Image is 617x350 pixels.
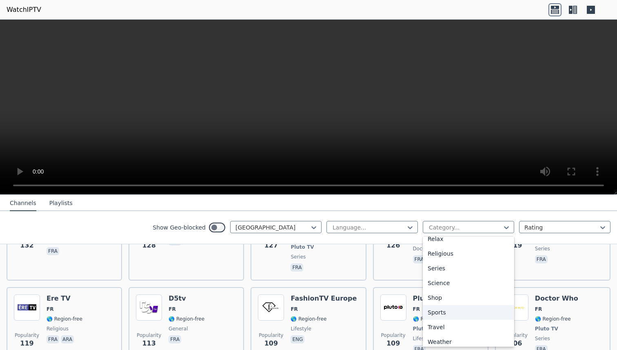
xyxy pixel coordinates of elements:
[20,339,33,348] span: 119
[291,316,326,322] span: 🌎 Region-free
[47,325,69,332] span: religious
[47,247,59,255] p: fra
[264,339,278,348] span: 109
[413,255,426,263] p: fra
[49,196,73,211] button: Playlists
[10,196,36,211] button: Channels
[423,320,514,334] div: Travel
[386,339,400,348] span: 109
[137,332,161,339] span: Popularity
[291,244,314,250] span: Pluto TV
[15,332,39,339] span: Popularity
[291,254,306,260] span: series
[291,306,297,312] span: FR
[423,232,514,246] div: Relax
[291,263,303,272] p: fra
[535,294,578,303] h6: Doctor Who
[169,316,204,322] span: 🌎 Region-free
[47,316,82,322] span: 🌎 Region-free
[413,335,433,342] span: lifestyle
[47,294,82,303] h6: Ere TV
[291,294,357,303] h6: FashionTV Europe
[264,241,278,250] span: 127
[291,335,304,343] p: eng
[136,294,162,321] img: D5tv
[503,332,528,339] span: Popularity
[169,325,188,332] span: general
[20,241,33,250] span: 132
[153,223,206,232] label: Show Geo-blocked
[508,241,522,250] span: 119
[535,255,548,263] p: fra
[423,261,514,276] div: Series
[423,246,514,261] div: Religious
[258,294,284,321] img: FashionTV Europe
[413,245,446,252] span: documentary
[413,294,473,303] h6: Pluto TV Cuisine
[14,294,40,321] img: Ere TV
[535,316,571,322] span: 🌎 Region-free
[380,294,406,321] img: Pluto TV Cuisine
[535,325,558,332] span: Pluto TV
[142,241,155,250] span: 128
[169,294,204,303] h6: D5tv
[535,335,550,342] span: series
[47,306,53,312] span: FR
[291,325,311,332] span: lifestyle
[142,339,155,348] span: 113
[169,335,181,343] p: fra
[423,334,514,349] div: Weather
[381,332,406,339] span: Popularity
[169,306,175,312] span: FR
[61,335,74,343] p: ara
[535,245,550,252] span: series
[502,294,528,321] img: Doctor Who
[423,305,514,320] div: Sports
[386,241,400,250] span: 126
[508,339,522,348] span: 106
[413,316,449,322] span: 🌎 Region-free
[423,276,514,290] div: Science
[259,332,283,339] span: Popularity
[7,5,41,15] a: WatchIPTV
[47,335,59,343] p: fra
[535,306,542,312] span: FR
[423,290,514,305] div: Shop
[413,306,420,312] span: FR
[413,325,436,332] span: Pluto TV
